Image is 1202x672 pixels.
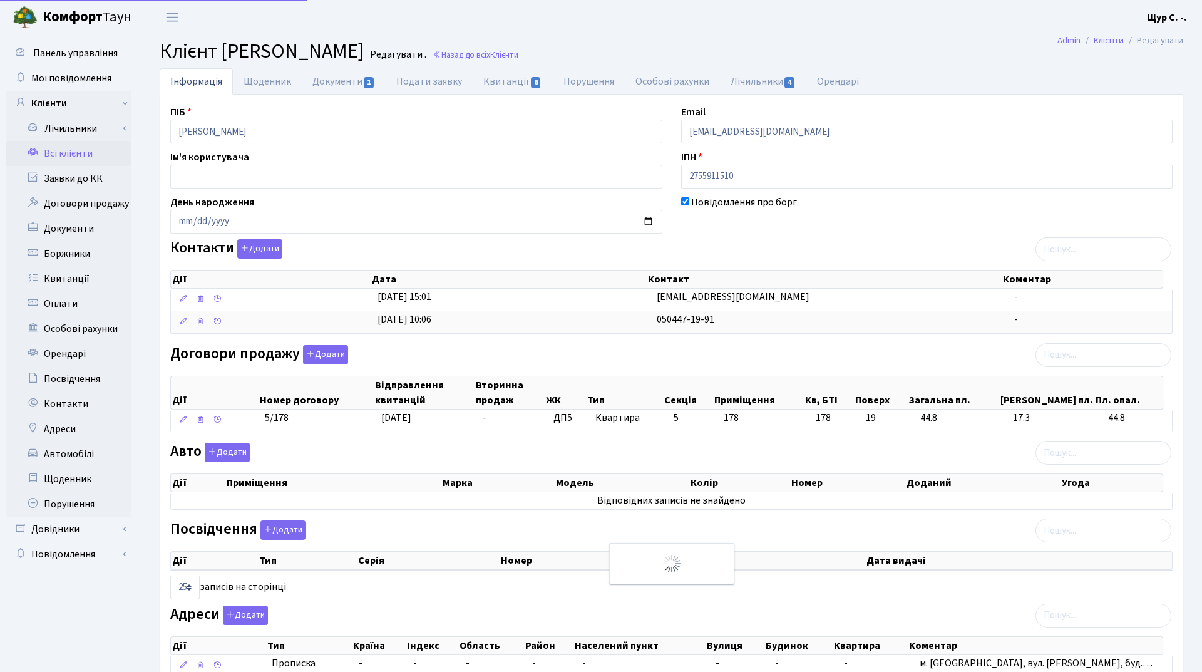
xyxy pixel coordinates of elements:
[473,68,552,95] a: Квитанції
[816,411,856,425] span: 178
[905,474,1061,492] th: Доданий
[553,68,625,95] a: Порушення
[844,656,848,670] span: -
[1039,28,1202,54] nav: breadcrumb
[582,656,586,670] span: -
[257,519,306,540] a: Додати
[202,441,250,463] a: Додати
[524,637,573,654] th: Район
[784,77,794,88] span: 4
[475,376,545,409] th: Вторинна продаж
[854,376,908,409] th: Поверх
[378,290,431,304] span: [DATE] 15:01
[681,105,706,120] label: Email
[1035,604,1171,628] input: Пошук...
[300,343,348,364] a: Додати
[374,376,475,409] th: Відправлення квитанцій
[170,606,268,625] label: Адреси
[170,520,306,540] label: Посвідчення
[920,411,1003,425] span: 44.8
[258,552,357,569] th: Тип
[171,492,1172,509] td: Відповідних записів не знайдено
[413,656,417,670] span: -
[790,474,905,492] th: Номер
[6,141,131,166] a: Всі клієнти
[1057,34,1081,47] a: Admin
[1002,271,1163,288] th: Коментар
[713,376,804,409] th: Приміщення
[806,68,870,95] a: Орендарі
[458,637,524,654] th: Область
[233,68,302,95] a: Щоденник
[1147,10,1187,25] a: Щур С. -.
[303,345,348,364] button: Договори продажу
[357,552,500,569] th: Серія
[237,239,282,259] button: Контакти
[999,376,1094,409] th: [PERSON_NAME] пл.
[663,376,713,409] th: Секція
[386,68,473,95] a: Подати заявку
[667,552,865,569] th: Видано
[406,637,458,654] th: Індекс
[433,49,518,61] a: Назад до всіхКлієнти
[657,313,714,326] span: 050447-19-91
[364,77,374,88] span: 1
[265,411,289,425] span: 5/178
[490,49,518,61] span: Клієнти
[266,637,352,654] th: Тип
[1094,376,1163,409] th: Пл. опал.
[6,241,131,266] a: Боржники
[170,576,286,599] label: записів на сторінці
[1147,11,1187,24] b: Щур С. -.
[865,552,1172,569] th: Дата видачі
[6,366,131,391] a: Посвідчення
[908,637,1163,654] th: Коментар
[1035,237,1171,261] input: Пошук...
[545,376,586,409] th: ЖК
[720,68,806,95] a: Лічильники
[33,46,118,60] span: Панель управління
[689,474,790,492] th: Колір
[43,7,131,28] span: Таун
[657,290,809,304] span: [EMAIL_ADDRESS][DOMAIN_NAME]
[553,411,585,425] span: ДП5
[371,271,647,288] th: Дата
[170,576,200,599] select: записів на сторінці
[1094,34,1124,47] a: Клієнти
[1014,290,1018,304] span: -
[359,656,403,671] span: -
[6,41,131,66] a: Панель управління
[302,68,386,95] a: Документи
[170,443,250,462] label: Авто
[6,166,131,191] a: Заявки до КК
[1035,519,1171,542] input: Пошук...
[171,271,371,288] th: Дії
[259,376,374,409] th: Номер договору
[1013,411,1099,425] span: 17.3
[1124,34,1183,48] li: Редагувати
[170,105,192,120] label: ПІБ
[6,66,131,91] a: Мої повідомлення
[1035,343,1171,367] input: Пошук...
[367,49,426,61] small: Редагувати .
[225,474,442,492] th: Приміщення
[6,316,131,341] a: Особові рахунки
[171,376,259,409] th: Дії
[1014,313,1018,326] span: -
[6,467,131,492] a: Щоденник
[170,345,348,364] label: Договори продажу
[625,68,720,95] a: Особові рахунки
[381,411,411,425] span: [DATE]
[160,37,364,66] span: Клієнт [PERSON_NAME]
[6,517,131,542] a: Довідники
[724,411,739,425] span: 178
[6,91,131,116] a: Клієнти
[1035,441,1171,465] input: Пошук...
[171,474,225,492] th: Дії
[378,313,431,326] span: [DATE] 10:06
[716,656,719,670] span: -
[586,376,663,409] th: Тип
[43,7,103,27] b: Комфорт
[706,637,764,654] th: Вулиця
[31,71,111,85] span: Мої повідомлення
